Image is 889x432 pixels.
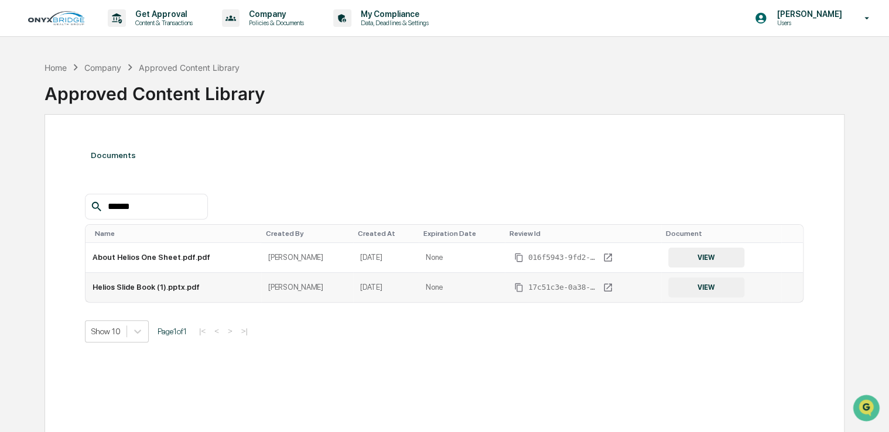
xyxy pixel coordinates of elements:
[139,63,240,73] div: Approved Content Library
[767,9,847,19] p: [PERSON_NAME]
[423,229,500,238] div: Toggle SortBy
[158,327,187,336] span: Page 1 of 1
[7,165,78,186] a: 🔎Data Lookup
[95,229,257,238] div: Toggle SortBy
[12,149,21,158] div: 🖐️
[28,11,84,25] img: logo
[266,229,348,238] div: Toggle SortBy
[261,243,353,273] td: [PERSON_NAME]
[528,253,599,262] span: 016f5943-9fd2-4b9c-a976-10b3f2567309
[852,393,883,425] iframe: Open customer support
[240,9,310,19] p: Company
[126,19,199,27] p: Content & Transactions
[7,143,80,164] a: 🖐️Preclearance
[12,90,33,111] img: 1746055101610-c473b297-6a78-478c-a979-82029cc54cd1
[97,148,145,159] span: Attestations
[23,170,74,181] span: Data Lookup
[351,9,435,19] p: My Compliance
[668,248,744,268] button: VIEW
[86,273,261,302] td: Helios Slide Book (1).pptx.pdf
[419,243,505,273] td: None
[85,139,804,172] div: Documents
[512,251,526,265] button: Copy Id
[45,63,67,73] div: Home
[86,243,261,273] td: About Helios One Sheet.pdf.pdf
[419,273,505,302] td: None
[528,283,599,292] span: 17c51c3e-0a38-479b-96a4-1e2a7ac73af6
[85,149,94,158] div: 🗄️
[40,101,148,111] div: We're available if you need us!
[40,90,192,101] div: Start new chat
[358,229,414,238] div: Toggle SortBy
[126,9,199,19] p: Get Approval
[240,19,310,27] p: Policies & Documents
[238,326,251,336] button: >|
[12,25,213,43] p: How can we help?
[351,19,435,27] p: Data, Deadlines & Settings
[45,74,844,104] div: Approved Content Library
[601,251,615,265] a: View Review
[767,19,847,27] p: Users
[12,171,21,180] div: 🔎
[23,148,76,159] span: Preclearance
[80,143,150,164] a: 🗄️Attestations
[261,273,353,302] td: [PERSON_NAME]
[83,198,142,207] a: Powered byPylon
[791,229,798,238] div: Toggle SortBy
[668,277,744,297] button: VIEW
[510,229,657,238] div: Toggle SortBy
[84,63,121,73] div: Company
[512,280,526,294] button: Copy Id
[666,229,777,238] div: Toggle SortBy
[196,326,209,336] button: |<
[601,280,615,294] a: View Review
[224,326,236,336] button: >
[199,93,213,107] button: Start new chat
[117,198,142,207] span: Pylon
[211,326,223,336] button: <
[353,273,419,302] td: [DATE]
[353,243,419,273] td: [DATE]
